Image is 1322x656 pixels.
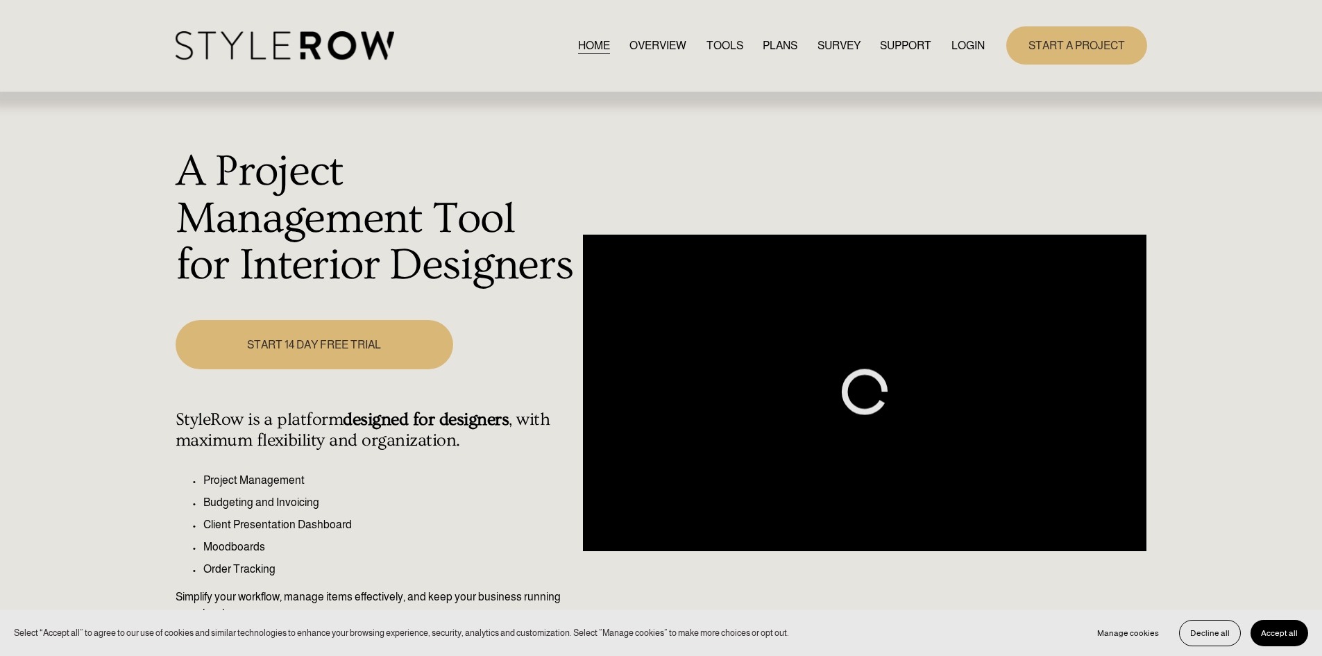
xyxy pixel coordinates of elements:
[176,320,453,369] a: START 14 DAY FREE TRIAL
[203,494,576,511] p: Budgeting and Invoicing
[1006,26,1147,65] a: START A PROJECT
[951,36,985,55] a: LOGIN
[1087,620,1169,646] button: Manage cookies
[1261,628,1298,638] span: Accept all
[1251,620,1308,646] button: Accept all
[203,561,576,578] p: Order Tracking
[629,36,686,55] a: OVERVIEW
[1097,628,1159,638] span: Manage cookies
[203,472,576,489] p: Project Management
[343,410,509,430] strong: designed for designers
[578,36,610,55] a: HOME
[203,539,576,555] p: Moodboards
[880,36,931,55] a: folder dropdown
[176,589,576,622] p: Simplify your workflow, manage items effectively, and keep your business running seamlessly.
[1179,620,1241,646] button: Decline all
[880,37,931,54] span: SUPPORT
[176,31,394,60] img: StyleRow
[176,410,576,451] h4: StyleRow is a platform , with maximum flexibility and organization.
[817,36,861,55] a: SURVEY
[203,516,576,533] p: Client Presentation Dashboard
[14,626,789,639] p: Select “Accept all” to agree to our use of cookies and similar technologies to enhance your brows...
[1190,628,1230,638] span: Decline all
[176,149,576,289] h1: A Project Management Tool for Interior Designers
[763,36,797,55] a: PLANS
[706,36,743,55] a: TOOLS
